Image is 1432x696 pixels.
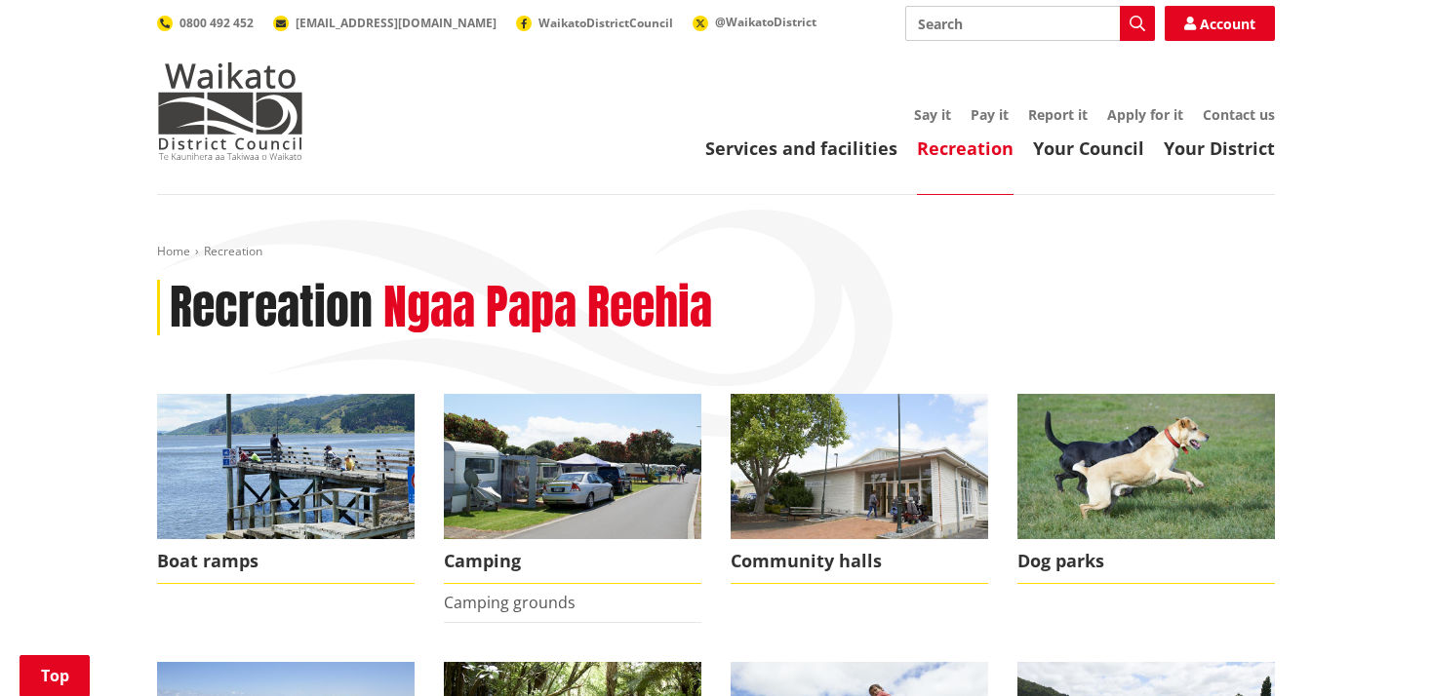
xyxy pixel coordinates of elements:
[157,243,190,259] a: Home
[1203,105,1275,124] a: Contact us
[917,136,1014,160] a: Recreation
[444,394,701,539] img: camping-ground-v2
[1164,136,1275,160] a: Your District
[1028,105,1088,124] a: Report it
[157,244,1275,260] nav: breadcrumb
[1033,136,1144,160] a: Your Council
[971,105,1009,124] a: Pay it
[157,62,303,160] img: Waikato District Council - Te Kaunihera aa Takiwaa o Waikato
[296,15,497,31] span: [EMAIL_ADDRESS][DOMAIN_NAME]
[170,280,373,336] h1: Recreation
[1165,6,1275,41] a: Account
[516,15,673,31] a: WaikatoDistrictCouncil
[705,136,897,160] a: Services and facilities
[273,15,497,31] a: [EMAIL_ADDRESS][DOMAIN_NAME]
[693,14,816,30] a: @WaikatoDistrict
[1017,394,1275,539] img: Find your local dog park
[20,655,90,696] a: Top
[731,539,988,584] span: Community halls
[731,394,988,539] img: Ngaruawahia Memorial Hall
[204,243,262,259] span: Recreation
[444,592,576,613] a: Camping grounds
[715,14,816,30] span: @WaikatoDistrict
[1017,394,1275,584] a: Find your local dog park Dog parks
[157,539,415,584] span: Boat ramps
[444,394,701,584] a: camping-ground-v2 Camping
[383,280,712,336] h2: Ngaa Papa Reehia
[1017,539,1275,584] span: Dog parks
[444,539,701,584] span: Camping
[731,394,988,584] a: Ngaruawahia Memorial Hall Community halls
[538,15,673,31] span: WaikatoDistrictCouncil
[1107,105,1183,124] a: Apply for it
[905,6,1155,41] input: Search input
[157,394,415,584] a: Port Waikato council maintained boat ramp Boat ramps
[179,15,254,31] span: 0800 492 452
[914,105,951,124] a: Say it
[157,394,415,539] img: Port Waikato boat ramp
[157,15,254,31] a: 0800 492 452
